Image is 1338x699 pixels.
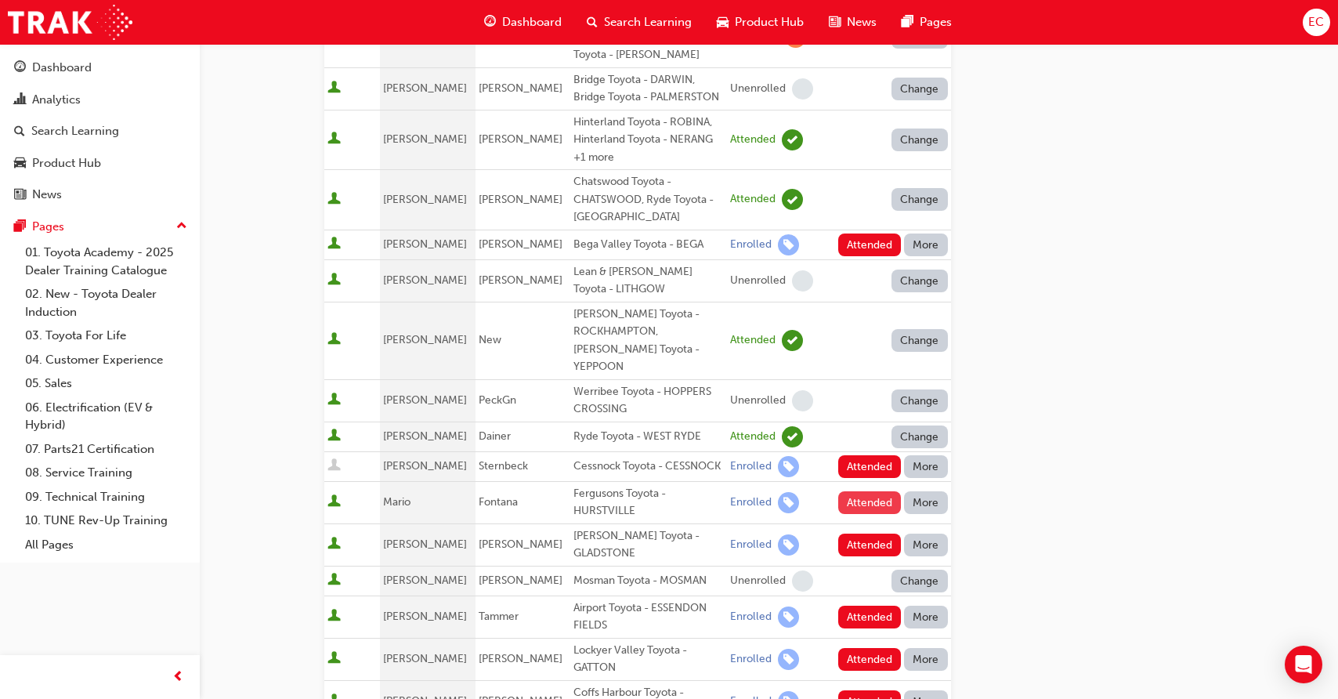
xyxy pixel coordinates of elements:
[32,154,101,172] div: Product Hub
[383,574,467,587] span: [PERSON_NAME]
[573,263,724,299] div: Lean & [PERSON_NAME] Toyota - LITHGOW
[327,132,341,147] span: User is active
[327,393,341,408] span: User is active
[573,642,724,677] div: Lockyer Valley Toyota - GATTON
[1285,646,1322,683] div: Open Intercom Messenger
[327,273,341,288] span: User is active
[891,329,948,352] button: Change
[479,610,519,623] span: Tammer
[778,607,799,628] span: learningRecordVerb_ENROLL-icon
[838,234,902,256] button: Attended
[14,93,26,107] span: chart-icon
[792,78,813,100] span: learningRecordVerb_NONE-icon
[6,85,193,114] a: Analytics
[891,78,948,100] button: Change
[383,652,467,665] span: [PERSON_NAME]
[730,574,786,589] div: Unenrolled
[14,188,26,202] span: news-icon
[383,429,467,443] span: [PERSON_NAME]
[6,180,193,209] a: News
[383,495,410,509] span: Mario
[6,53,193,82] a: Dashboard
[792,570,813,592] span: learningRecordVerb_NONE-icon
[573,114,724,167] div: Hinterland Toyota - ROBINA, Hinterland Toyota - NERANG +1 more
[782,129,803,150] span: learningRecordVerb_ATTEND-icon
[479,495,518,509] span: Fontana
[573,599,724,635] div: Airport Toyota - ESSENDON FIELDS
[14,157,26,171] span: car-icon
[19,485,193,509] a: 09. Technical Training
[479,459,528,473] span: Sternbeck
[383,459,467,473] span: [PERSON_NAME]
[32,91,81,109] div: Analytics
[1308,13,1324,31] span: EC
[904,606,948,628] button: More
[176,216,187,237] span: up-icon
[573,383,724,418] div: Werribee Toyota - HOPPERS CROSSING
[891,188,948,211] button: Change
[735,13,804,31] span: Product Hub
[573,527,724,563] div: [PERSON_NAME] Toyota - GLADSTONE
[782,330,803,351] span: learningRecordVerb_ATTEND-icon
[604,13,692,31] span: Search Learning
[327,30,341,45] span: User is active
[19,461,193,485] a: 08. Service Training
[904,234,948,256] button: More
[573,428,724,446] div: Ryde Toyota - WEST RYDE
[816,6,889,38] a: news-iconNews
[479,429,511,443] span: Dainer
[587,13,598,32] span: search-icon
[19,437,193,462] a: 07. Parts21 Certification
[782,426,803,447] span: learningRecordVerb_ATTEND-icon
[891,129,948,151] button: Change
[479,81,562,95] span: [PERSON_NAME]
[730,132,776,147] div: Attended
[730,652,772,667] div: Enrolled
[472,6,574,38] a: guage-iconDashboard
[573,71,724,107] div: Bridge Toyota - DARWIN, Bridge Toyota - PALMERSTON
[479,393,516,407] span: PeckGn
[6,117,193,146] a: Search Learning
[327,573,341,589] span: User is active
[838,606,902,628] button: Attended
[14,220,26,234] span: pages-icon
[792,270,813,292] span: learningRecordVerb_NONE-icon
[19,282,193,324] a: 02. New - Toyota Dealer Induction
[327,609,341,625] span: User is active
[889,6,964,38] a: pages-iconPages
[383,393,467,407] span: [PERSON_NAME]
[6,212,193,241] button: Pages
[717,13,729,32] span: car-icon
[730,192,776,207] div: Attended
[573,236,724,254] div: Bega Valley Toyota - BEGA
[838,648,902,671] button: Attended
[14,61,26,75] span: guage-icon
[479,273,562,287] span: [PERSON_NAME]
[32,59,92,77] div: Dashboard
[778,456,799,477] span: learningRecordVerb_ENROLL-icon
[19,533,193,557] a: All Pages
[792,390,813,411] span: learningRecordVerb_NONE-icon
[730,333,776,348] div: Attended
[904,491,948,514] button: More
[383,193,467,206] span: [PERSON_NAME]
[19,324,193,348] a: 03. Toyota For Life
[6,50,193,212] button: DashboardAnalyticsSearch LearningProduct HubNews
[730,393,786,408] div: Unenrolled
[327,458,341,474] span: User is inactive
[573,173,724,226] div: Chatswood Toyota - CHATSWOOD, Ryde Toyota - [GEOGRAPHIC_DATA]
[838,455,902,478] button: Attended
[479,333,501,346] span: New
[573,572,724,590] div: Mosman Toyota - MOSMAN
[479,538,562,551] span: [PERSON_NAME]
[730,273,786,288] div: Unenrolled
[479,652,562,665] span: [PERSON_NAME]
[32,218,64,236] div: Pages
[904,648,948,671] button: More
[383,273,467,287] span: [PERSON_NAME]
[19,371,193,396] a: 05. Sales
[778,234,799,255] span: learningRecordVerb_ENROLL-icon
[479,193,562,206] span: [PERSON_NAME]
[8,5,132,40] img: Trak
